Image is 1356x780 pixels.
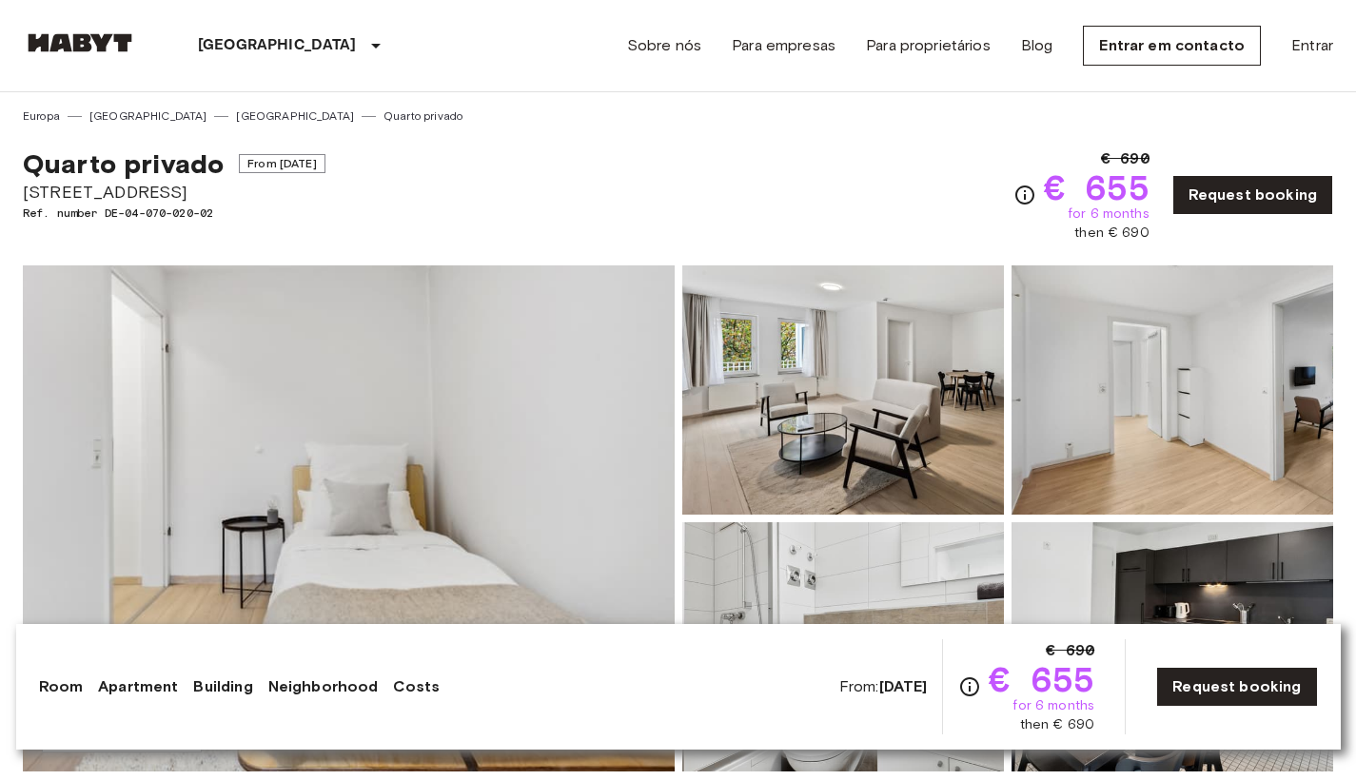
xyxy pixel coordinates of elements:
b: [DATE] [879,677,928,695]
span: From: [839,676,928,697]
span: then € 690 [1074,224,1150,243]
a: Neighborhood [268,675,379,698]
a: Request booking [1156,667,1317,707]
a: Entrar [1291,34,1333,57]
img: Picture of unit DE-04-070-020-02 [682,265,1004,515]
a: [GEOGRAPHIC_DATA] [236,107,354,125]
a: Blog [1021,34,1053,57]
span: Quarto privado [23,147,224,180]
img: Picture of unit DE-04-070-020-02 [1012,265,1333,515]
span: Ref. number DE-04-070-020-02 [23,205,325,222]
a: Para proprietários [866,34,991,57]
img: Picture of unit DE-04-070-020-02 [1012,522,1333,771]
span: € 655 [1044,170,1150,205]
a: Apartment [98,675,178,698]
a: Request booking [1172,175,1333,215]
svg: Check cost overview for full price breakdown. Please note that discounts apply to new joiners onl... [1013,184,1036,206]
a: Quarto privado [383,107,462,125]
img: Habyt [23,33,137,52]
span: € 690 [1046,639,1094,662]
svg: Check cost overview for full price breakdown. Please note that discounts apply to new joiners onl... [958,675,981,698]
span: From [DATE] [239,154,325,173]
p: [GEOGRAPHIC_DATA] [198,34,357,57]
a: Entrar em contacto [1083,26,1261,66]
a: Building [193,675,252,698]
span: for 6 months [1012,696,1094,715]
a: Costs [393,675,440,698]
span: [STREET_ADDRESS] [23,180,325,205]
a: Europa [23,107,60,125]
a: Para empresas [732,34,835,57]
a: [GEOGRAPHIC_DATA] [89,107,207,125]
span: € 690 [1101,147,1150,170]
a: Sobre nós [627,34,701,57]
img: Marketing picture of unit DE-04-070-020-02 [23,265,675,771]
a: Room [39,675,84,698]
span: for 6 months [1068,205,1150,224]
img: Picture of unit DE-04-070-020-02 [682,522,1004,771]
span: € 655 [989,662,1094,696]
span: then € 690 [1020,715,1095,734]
